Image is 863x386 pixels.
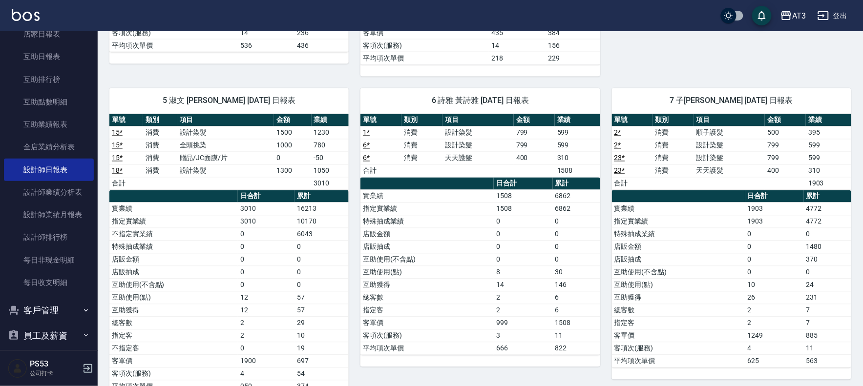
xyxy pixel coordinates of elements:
[777,6,810,26] button: AT3
[804,317,851,329] td: 7
[745,329,804,342] td: 1249
[360,266,494,279] td: 互助使用(點)
[804,329,851,342] td: 885
[553,253,600,266] td: 0
[494,329,552,342] td: 3
[360,241,494,253] td: 店販抽成
[295,228,349,241] td: 6043
[555,164,600,177] td: 1508
[442,139,514,152] td: 設計染髮
[360,114,600,178] table: a dense table
[109,203,238,215] td: 實業績
[295,215,349,228] td: 10170
[612,355,745,367] td: 平均項次單價
[360,52,489,64] td: 平均項次單價
[612,342,745,355] td: 客項次(服務)
[360,253,494,266] td: 互助使用(不含點)
[555,114,600,127] th: 業績
[238,266,295,279] td: 0
[401,126,442,139] td: 消費
[806,164,851,177] td: 310
[109,241,238,253] td: 特殊抽成業績
[694,114,765,127] th: 項目
[814,7,851,25] button: 登出
[806,152,851,164] td: 599
[4,271,94,294] a: 每日收支明細
[109,266,238,279] td: 店販抽成
[553,304,600,317] td: 6
[694,164,765,177] td: 天天護髮
[295,190,349,203] th: 累計
[806,114,851,127] th: 業績
[806,139,851,152] td: 599
[295,241,349,253] td: 0
[238,190,295,203] th: 日合計
[804,241,851,253] td: 1480
[4,226,94,248] a: 設計師排行榜
[295,367,349,380] td: 54
[546,52,600,64] td: 229
[765,114,806,127] th: 金額
[745,304,804,317] td: 2
[553,241,600,253] td: 0
[553,215,600,228] td: 0
[553,317,600,329] td: 1508
[238,203,295,215] td: 3010
[360,279,494,291] td: 互助獲得
[494,241,552,253] td: 0
[312,114,349,127] th: 業績
[177,164,274,177] td: 設計染髮
[494,253,552,266] td: 0
[494,279,552,291] td: 14
[4,91,94,113] a: 互助點數明細
[612,203,745,215] td: 實業績
[612,190,851,368] table: a dense table
[360,164,401,177] td: 合計
[143,126,177,139] td: 消費
[312,126,349,139] td: 1230
[295,329,349,342] td: 10
[109,355,238,367] td: 客單價
[765,126,806,139] td: 500
[553,203,600,215] td: 6862
[4,113,94,136] a: 互助業績報表
[745,203,804,215] td: 1903
[295,355,349,367] td: 697
[612,241,745,253] td: 店販金額
[295,279,349,291] td: 0
[109,26,238,39] td: 客項次(服務)
[109,39,238,52] td: 平均項次單價
[238,26,295,39] td: 14
[312,139,349,152] td: 780
[143,139,177,152] td: 消費
[514,139,555,152] td: 799
[401,139,442,152] td: 消費
[295,39,349,52] td: 436
[360,304,494,317] td: 指定客
[694,139,765,152] td: 設計染髮
[804,279,851,291] td: 24
[360,203,494,215] td: 指定實業績
[553,266,600,279] td: 30
[612,266,745,279] td: 互助使用(不含點)
[494,178,552,190] th: 日合計
[806,177,851,190] td: 1903
[612,215,745,228] td: 指定實業績
[546,26,600,39] td: 384
[494,203,552,215] td: 1508
[295,266,349,279] td: 0
[553,329,600,342] td: 11
[143,114,177,127] th: 類別
[804,355,851,367] td: 563
[360,178,600,355] table: a dense table
[489,39,546,52] td: 14
[612,253,745,266] td: 店販抽成
[494,190,552,203] td: 1508
[295,203,349,215] td: 16213
[238,39,295,52] td: 536
[653,164,694,177] td: 消費
[238,304,295,317] td: 12
[8,359,27,378] img: Person
[494,215,552,228] td: 0
[804,266,851,279] td: 0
